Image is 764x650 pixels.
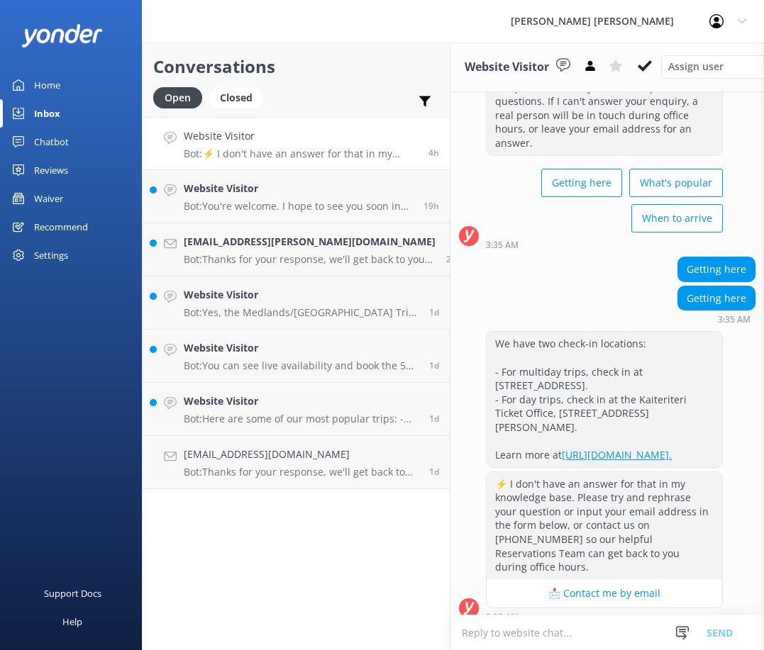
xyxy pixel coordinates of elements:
[184,393,419,409] h4: Website Visitor
[541,169,622,197] button: Getting here
[184,200,413,213] p: Bot: You're welcome. I hope to see you soon in our favourite part of the world!
[209,87,263,108] div: Closed
[184,253,436,266] p: Bot: Thanks for your response, we'll get back to you as soon as we can during opening hours.
[486,240,723,250] div: Sep 10 2025 03:35am (UTC +12:00) Pacific/Auckland
[143,223,450,276] a: [EMAIL_ADDRESS][PERSON_NAME][DOMAIN_NAME]Bot:Thanks for your response, we'll get back to you as s...
[143,436,450,489] a: [EMAIL_ADDRESS][DOMAIN_NAME]Bot:Thanks for your response, we'll get back to you as soon as we can...
[487,332,722,466] div: We have two check-in locations: - For multiday trips, check in at [STREET_ADDRESS]. - For day tri...
[678,257,755,281] div: Getting here
[184,128,418,144] h4: Website Visitor
[34,241,68,269] div: Settings
[487,47,722,155] div: Hey there 👋 I'm [PERSON_NAME], your virtual assistant. Remember, I'm just a computer. I can only ...
[428,147,439,159] span: Sep 10 2025 03:35am (UTC +12:00) Pacific/Auckland
[143,276,450,330] a: Website VisitorBot:Yes, the Medlands/[GEOGRAPHIC_DATA] Trip #2 operates all year and you can choo...
[209,89,270,105] a: Closed
[631,204,723,232] button: When to arrive
[487,472,722,579] div: ⚡ I don't have an answer for that in my knowledge base. Please try and rephrase your question or ...
[34,128,69,156] div: Chatbot
[143,383,450,436] a: Website VisitorBot:Here are some of our most popular trips: - Our most popular multiday trip is t...
[487,579,722,607] button: 📩 Contact me by email
[143,170,450,223] a: Website VisitorBot:You're welcome. I hope to see you soon in our favourite part of the world!19h
[184,181,413,196] h4: Website Visitor
[34,156,68,184] div: Reviews
[668,59,724,74] span: Assign user
[34,213,88,241] div: Recommend
[62,607,82,636] div: Help
[446,253,462,265] span: Sep 09 2025 08:21am (UTC +12:00) Pacific/Auckland
[465,58,549,77] h3: Website Visitor
[429,306,439,318] span: Sep 09 2025 07:15am (UTC +12:00) Pacific/Auckland
[486,613,519,622] strong: 3:35 AM
[44,579,101,607] div: Support Docs
[678,286,755,310] div: Getting here
[429,466,439,478] span: Sep 09 2025 12:43am (UTC +12:00) Pacific/Auckland
[143,330,450,383] a: Website VisitorBot:You can see live availability and book the 5 Day Guided Walk online at [URL][D...
[153,87,202,108] div: Open
[184,466,419,478] p: Bot: Thanks for your response, we'll get back to you as soon as we can during opening hours.
[184,147,418,160] p: Bot: ⚡ I don't have an answer for that in my knowledge base. Please try and rephrase your questio...
[429,359,439,371] span: Sep 09 2025 06:37am (UTC +12:00) Pacific/Auckland
[184,359,419,372] p: Bot: You can see live availability and book the 5 Day Guided Walk online at [URL][DOMAIN_NAME].
[184,447,419,462] h4: [EMAIL_ADDRESS][DOMAIN_NAME]
[629,169,723,197] button: What's popular
[21,24,103,47] img: yonder-white-logo.png
[153,53,439,80] h2: Conversations
[184,413,419,425] p: Bot: Here are some of our most popular trips: - Our most popular multiday trip is the 3-Day Kayak...
[34,184,63,213] div: Waiver
[34,71,60,99] div: Home
[143,117,450,170] a: Website VisitorBot:⚡ I don't have an answer for that in my knowledge base. Please try and rephras...
[423,200,439,212] span: Sep 09 2025 12:25pm (UTC +12:00) Pacific/Auckland
[184,306,419,319] p: Bot: Yes, the Medlands/[GEOGRAPHIC_DATA] Trip #2 operates all year and you can choose to depart o...
[184,287,419,303] h4: Website Visitor
[153,89,209,105] a: Open
[562,448,672,461] a: [URL][DOMAIN_NAME].
[184,340,419,356] h4: Website Visitor
[34,99,60,128] div: Inbox
[486,612,723,622] div: Sep 10 2025 03:35am (UTC +12:00) Pacific/Auckland
[486,241,519,250] strong: 3:35 AM
[718,315,751,324] strong: 3:35 AM
[677,314,755,324] div: Sep 10 2025 03:35am (UTC +12:00) Pacific/Auckland
[184,234,436,250] h4: [EMAIL_ADDRESS][PERSON_NAME][DOMAIN_NAME]
[429,413,439,425] span: Sep 09 2025 05:12am (UTC +12:00) Pacific/Auckland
